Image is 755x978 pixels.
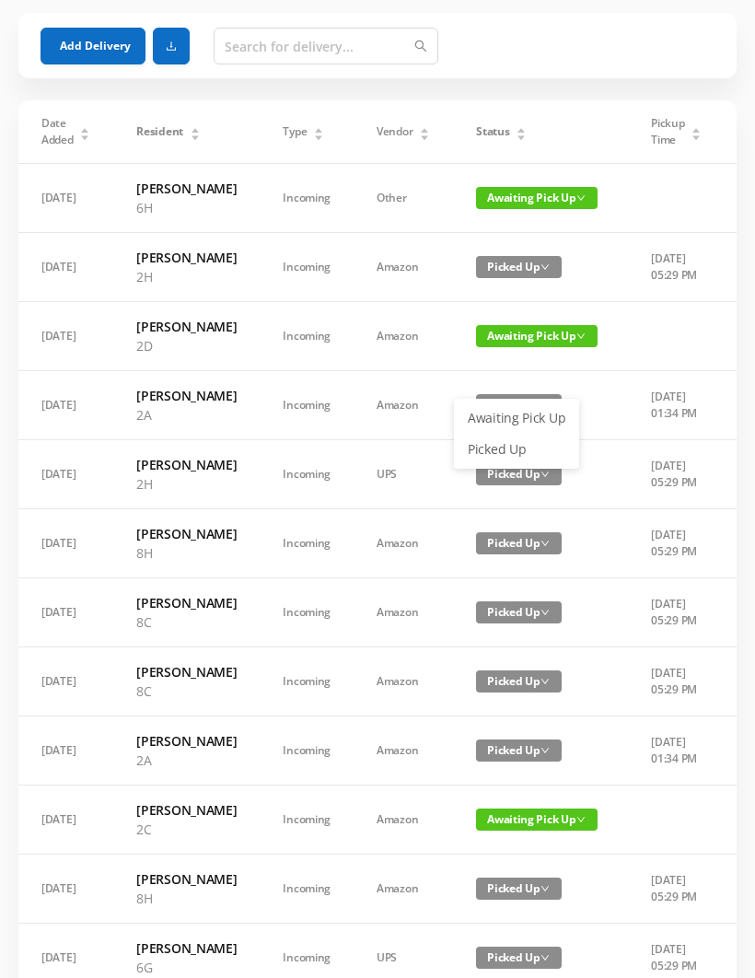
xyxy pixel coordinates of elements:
td: Amazon [354,302,453,371]
span: Picked Up [476,947,562,969]
td: Incoming [260,647,354,716]
i: icon: search [414,40,427,52]
i: icon: down [576,332,586,341]
h6: [PERSON_NAME] [136,524,237,543]
span: Awaiting Pick Up [476,325,598,347]
td: [DATE] 05:29 PM [628,855,725,924]
p: 2H [136,474,237,494]
td: Incoming [260,786,354,855]
h6: [PERSON_NAME] [136,869,237,889]
i: icon: down [576,815,586,824]
td: Incoming [260,578,354,647]
td: Incoming [260,371,354,440]
h6: [PERSON_NAME] [136,455,237,474]
span: Picked Up [476,256,562,278]
td: Incoming [260,440,354,509]
h6: [PERSON_NAME] [136,731,237,751]
td: Amazon [354,647,453,716]
p: 2A [136,751,237,770]
div: Sort [79,125,90,136]
td: [DATE] [18,233,113,302]
h6: [PERSON_NAME] [136,938,237,958]
td: [DATE] [18,371,113,440]
td: Incoming [260,855,354,924]
i: icon: down [576,193,586,203]
div: Sort [190,125,201,136]
td: [DATE] [18,164,113,233]
i: icon: caret-down [517,133,527,138]
i: icon: down [540,884,550,893]
h6: [PERSON_NAME] [136,593,237,612]
span: Awaiting Pick Up [476,187,598,209]
span: Pickup Time [651,115,684,148]
a: Awaiting Pick Up [457,403,576,433]
i: icon: caret-up [80,125,90,131]
td: Amazon [354,509,453,578]
div: Sort [516,125,527,136]
p: 2D [136,336,237,355]
i: icon: down [540,262,550,272]
p: 6H [136,198,237,217]
td: [DATE] 05:29 PM [628,440,725,509]
td: [DATE] [18,302,113,371]
i: icon: caret-down [190,133,200,138]
span: Picked Up [476,670,562,693]
h6: [PERSON_NAME] [136,800,237,820]
i: icon: caret-up [691,125,702,131]
i: icon: caret-up [420,125,430,131]
i: icon: down [540,677,550,686]
td: [DATE] 05:29 PM [628,509,725,578]
i: icon: down [540,608,550,617]
td: [DATE] 01:34 PM [628,716,725,786]
i: icon: down [540,539,550,548]
span: Picked Up [476,532,562,554]
td: [DATE] 05:29 PM [628,578,725,647]
span: Type [283,123,307,140]
input: Search for delivery... [214,28,438,64]
td: Amazon [354,233,453,302]
i: icon: caret-down [420,133,430,138]
td: [DATE] [18,855,113,924]
i: icon: caret-down [80,133,90,138]
button: Add Delivery [41,28,145,64]
td: Incoming [260,233,354,302]
td: Amazon [354,855,453,924]
i: icon: down [540,470,550,479]
p: 2H [136,267,237,286]
a: Picked Up [457,435,576,464]
i: icon: down [540,746,550,755]
i: icon: caret-down [691,133,702,138]
div: Sort [313,125,324,136]
p: 6G [136,958,237,977]
h6: [PERSON_NAME] [136,662,237,681]
h6: [PERSON_NAME] [136,179,237,198]
td: [DATE] [18,716,113,786]
span: Status [476,123,509,140]
i: icon: down [540,953,550,962]
td: [DATE] 01:34 PM [628,371,725,440]
span: Picked Up [476,601,562,623]
td: Incoming [260,509,354,578]
td: Incoming [260,302,354,371]
span: Resident [136,123,183,140]
div: Sort [691,125,702,136]
td: [DATE] [18,647,113,716]
button: icon: download [153,28,190,64]
td: Amazon [354,578,453,647]
p: 8C [136,612,237,632]
p: 8H [136,889,237,908]
div: Sort [419,125,430,136]
span: Picked Up [476,878,562,900]
h6: [PERSON_NAME] [136,248,237,267]
td: [DATE] [18,578,113,647]
p: 8H [136,543,237,563]
td: [DATE] 05:29 PM [628,233,725,302]
span: Picked Up [476,739,562,762]
i: icon: caret-up [314,125,324,131]
i: icon: caret-down [314,133,324,138]
td: Amazon [354,371,453,440]
td: Incoming [260,716,354,786]
span: Awaiting Pick Up [476,809,598,831]
i: icon: caret-up [190,125,200,131]
td: [DATE] [18,509,113,578]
